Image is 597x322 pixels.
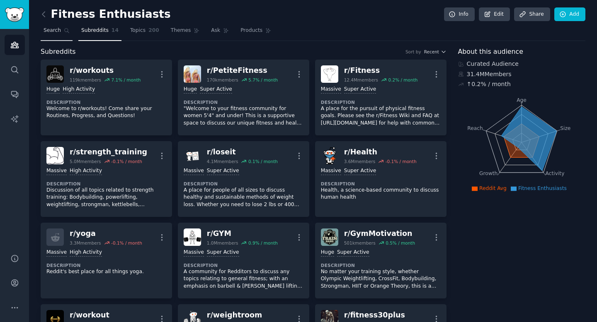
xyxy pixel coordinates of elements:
div: r/ Fitness [344,65,418,76]
div: High Activity [70,249,102,257]
div: Super Active [337,249,369,257]
div: r/ fitness30plus [344,310,415,320]
a: r/yoga3.3Mmembers-0.1% / monthMassiveHigh ActivityDescriptionReddit's best place for all things y... [41,223,172,298]
p: Health, a science-based community to discuss human health [321,187,441,201]
div: Super Active [344,167,376,175]
div: 1.0M members [207,240,238,246]
a: workoutsr/workouts119kmembers7.1% / monthHugeHigh ActivityDescriptionWelcome to r/workouts! Come ... [41,60,172,135]
img: Fitness [321,65,338,83]
div: Massive [321,167,341,175]
div: r/ loseit [207,147,278,157]
img: GymMotivation [321,228,338,246]
div: Sort by [405,49,421,55]
div: -0.1 % / month [386,159,417,164]
img: loseit [184,147,201,164]
a: strength_trainingr/strength_training5.0Mmembers-0.1% / monthMassiveHigh ActivityDescriptionDiscus... [41,141,172,217]
dt: Description [46,262,166,268]
p: "Welcome to your fitness community for women 5'4" and under! This is a supportive space to discus... [184,105,303,127]
div: r/ Health [344,147,417,157]
div: 4.1M members [207,159,238,164]
a: Search [41,24,73,41]
div: 0.2 % / month [388,77,417,83]
div: Super Active [344,86,376,94]
a: PetiteFitnessr/PetiteFitness170kmembers5.7% / monthHugeSuper ActiveDescription"Welcome to your fi... [178,60,309,135]
div: 170k members [207,77,238,83]
h2: Fitness Enthusiasts [41,8,171,21]
tspan: Growth [479,171,498,176]
a: Add [554,7,585,22]
tspan: Reach [467,125,483,131]
div: Huge [46,86,60,94]
dt: Description [321,99,441,105]
img: GummySearch logo [5,7,24,22]
img: PetiteFitness [184,65,201,83]
div: Massive [184,249,204,257]
div: Massive [321,86,341,94]
span: Themes [171,27,191,34]
div: Huge [184,86,197,94]
div: r/ GymMotivation [344,228,415,239]
div: Curated Audience [458,60,586,68]
span: Search [44,27,61,34]
div: 3.3M members [70,240,101,246]
tspan: Activity [545,171,564,176]
a: Share [514,7,550,22]
dt: Description [46,181,166,187]
div: 5.7 % / month [248,77,278,83]
a: Fitnessr/Fitness12.4Mmembers0.2% / monthMassiveSuper ActiveDescriptionA place for the pursuit of ... [315,60,447,135]
span: Fitness Enthusiasts [518,185,567,191]
div: 12.4M members [344,77,378,83]
div: High Activity [70,167,102,175]
span: About this audience [458,47,523,57]
span: Ask [211,27,220,34]
div: High Activity [63,86,95,94]
a: Products [238,24,274,41]
div: 0.9 % / month [248,240,278,246]
div: 5.0M members [70,159,101,164]
img: GYM [184,228,201,246]
span: Reddit Avg [479,185,507,191]
p: No matter your training style, whether Olympic Weightlifting, CrossFit, Bodybuilding, Strongman, ... [321,268,441,290]
div: Massive [184,167,204,175]
span: Products [240,27,262,34]
a: GYMr/GYM1.0Mmembers0.9% / monthMassiveSuper ActiveDescriptionA community for Redditors to discuss... [178,223,309,298]
p: A place for the pursuit of physical fitness goals. Please see the r/Fitness Wiki and FAQ at [URL]... [321,105,441,127]
div: Huge [321,249,334,257]
p: A place for people of all sizes to discuss healthy and sustainable methods of weight loss. Whethe... [184,187,303,209]
span: Topics [130,27,146,34]
div: r/ workout [70,310,141,320]
div: 0.1 % / month [248,159,278,164]
div: 3.6M members [344,159,376,164]
div: 31.4M Members [458,70,586,79]
button: Recent [424,49,447,55]
dt: Description [184,262,303,268]
div: -0.1 % / month [111,159,142,164]
span: Recent [424,49,439,55]
span: Subreddits [41,47,76,57]
a: Edit [479,7,510,22]
img: workouts [46,65,64,83]
img: strength_training [46,147,64,164]
div: r/ yoga [70,228,142,239]
p: A community for Redditors to discuss any topics relating to general fitness; with an emphasis on ... [184,268,303,290]
dt: Description [184,181,303,187]
dt: Description [321,262,441,268]
div: r/ strength_training [70,147,147,157]
div: Super Active [200,86,232,94]
div: Massive [46,249,67,257]
dt: Description [46,99,166,105]
a: GymMotivationr/GymMotivation501kmembers0.5% / monthHugeSuper ActiveDescriptionNo matter your trai... [315,223,447,298]
tspan: Size [560,125,570,131]
p: Welcome to r/workouts! Come share your Routines, Progress, and Questions! [46,105,166,120]
p: Discussion of all topics related to strength training: Bodybuilding, powerlifting, weightlifting,... [46,187,166,209]
div: 119k members [70,77,101,83]
div: Super Active [207,167,239,175]
img: Health [321,147,338,164]
a: Ask [208,24,232,41]
a: Themes [168,24,203,41]
div: r/ workouts [70,65,141,76]
div: 7.1 % / month [111,77,141,83]
a: Healthr/Health3.6Mmembers-0.1% / monthMassiveSuper ActiveDescriptionHealth, a science-based commu... [315,141,447,217]
div: 501k members [344,240,376,246]
a: loseitr/loseit4.1Mmembers0.1% / monthMassiveSuper ActiveDescriptionA place for people of all size... [178,141,309,217]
